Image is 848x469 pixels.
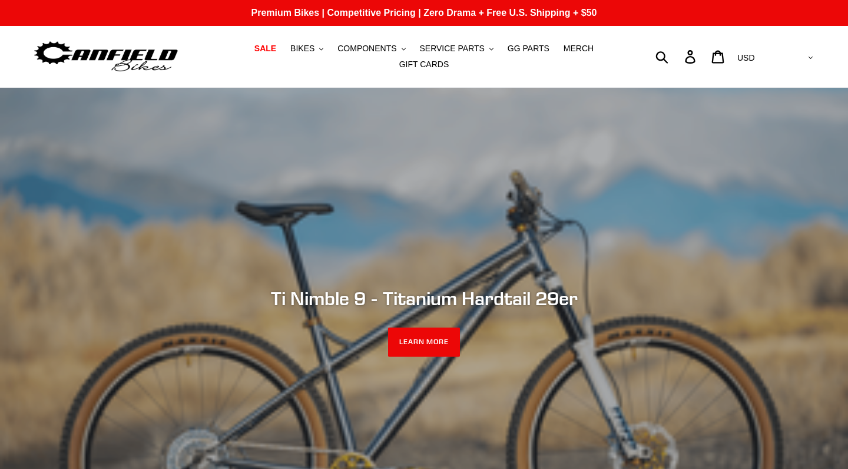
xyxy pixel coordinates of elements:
[249,41,282,57] a: SALE
[399,60,449,70] span: GIFT CARDS
[388,328,461,357] a: LEARN MORE
[332,41,411,57] button: COMPONENTS
[508,44,549,54] span: GG PARTS
[558,41,599,57] a: MERCH
[337,44,396,54] span: COMPONENTS
[32,38,180,75] img: Canfield Bikes
[393,57,455,72] a: GIFT CARDS
[502,41,555,57] a: GG PARTS
[419,44,484,54] span: SERVICE PARTS
[290,44,314,54] span: BIKES
[564,44,594,54] span: MERCH
[103,288,745,310] h2: Ti Nimble 9 - Titanium Hardtail 29er
[254,44,276,54] span: SALE
[662,44,692,70] input: Search
[284,41,329,57] button: BIKES
[413,41,499,57] button: SERVICE PARTS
